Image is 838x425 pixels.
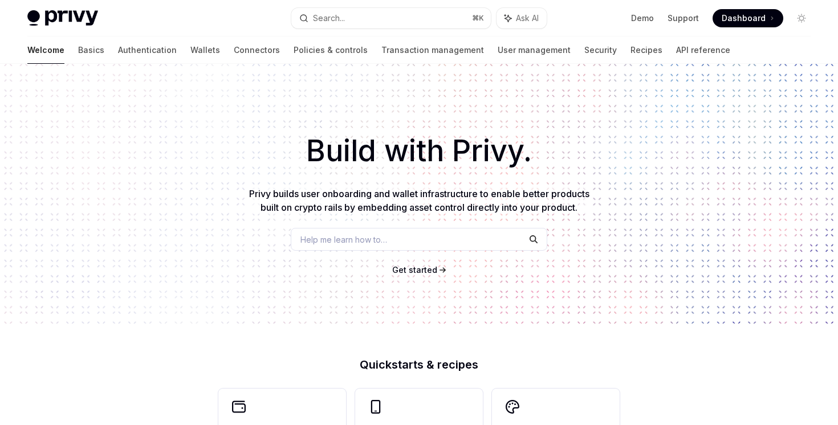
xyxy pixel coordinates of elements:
span: Dashboard [722,13,766,24]
button: Toggle dark mode [792,9,811,27]
h1: Build with Privy. [18,129,820,173]
h2: Quickstarts & recipes [218,359,620,370]
a: Recipes [630,36,662,64]
div: Search... [313,11,345,25]
span: Privy builds user onboarding and wallet infrastructure to enable better products built on crypto ... [249,188,589,213]
a: User management [498,36,571,64]
a: Support [668,13,699,24]
a: Wallets [190,36,220,64]
a: Connectors [234,36,280,64]
a: API reference [676,36,730,64]
button: Search...⌘K [291,8,490,28]
a: Security [584,36,617,64]
a: Get started [392,264,437,276]
a: Basics [78,36,104,64]
a: Policies & controls [294,36,368,64]
span: Ask AI [516,13,539,24]
img: light logo [27,10,98,26]
span: ⌘ K [472,14,484,23]
a: Welcome [27,36,64,64]
span: Get started [392,265,437,275]
a: Demo [631,13,654,24]
a: Transaction management [381,36,484,64]
span: Help me learn how to… [300,234,387,246]
a: Authentication [118,36,177,64]
button: Ask AI [497,8,547,28]
a: Dashboard [713,9,783,27]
